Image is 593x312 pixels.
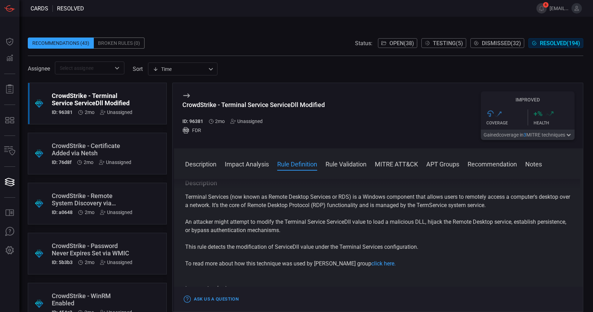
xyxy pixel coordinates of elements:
[1,174,18,190] button: Cards
[182,118,203,124] h5: ID: 96381
[421,38,466,48] button: Testing(5)
[470,38,524,48] button: Dismissed(32)
[375,159,418,168] button: MITRE ATT&CK
[1,205,18,221] button: Rule Catalog
[85,210,94,215] span: Jun 22, 2025 2:38 AM
[52,192,132,207] div: CrowdStrike - Remote System Discovery via Query.exe
[100,210,132,215] div: Unassigned
[433,40,463,47] span: Testing ( 5 )
[481,130,575,140] button: Gainedcoverage in3MITRE techniques
[525,159,542,168] button: Notes
[57,5,84,12] span: resolved
[52,292,132,307] div: CrowdStrike - WinRM Enabled
[1,33,18,50] button: Dashboard
[534,109,543,118] h3: + %
[85,260,94,265] span: Jun 15, 2025 1:38 AM
[185,243,572,251] p: This rule detects the modification of ServiceDll value under the Terminal Services configuration.
[52,242,132,257] div: CrowdStrike - Password Never Expires Set via WMIC
[185,159,216,168] button: Description
[133,66,143,72] label: sort
[185,193,572,210] p: Terminal Services (now known as Remote Desktop Services or RDS) is a Windows component that allow...
[215,118,225,124] span: Jun 22, 2025 2:38 AM
[100,109,132,115] div: Unassigned
[225,159,269,168] button: Impact Analysis
[182,101,325,108] div: CrowdStrike - Terminal Service ServiceDll Modified
[52,92,132,107] div: CrowdStrike - Terminal Service ServiceDll Modified
[389,40,414,47] span: Open ( 38 )
[52,159,72,165] h5: ID: 76d8f
[277,159,317,168] button: Rule Definition
[468,159,517,168] button: Recommendation
[1,50,18,67] button: Detections
[1,223,18,240] button: Ask Us A Question
[536,3,547,14] button: 6
[85,109,94,115] span: Jun 22, 2025 2:38 AM
[355,40,372,47] span: Status:
[52,210,73,215] h5: ID: a0648
[543,2,549,8] span: 6
[52,260,73,265] h5: ID: 5b3b3
[52,109,73,115] h5: ID: 96381
[112,63,122,73] button: Open
[378,38,417,48] button: Open(38)
[1,81,18,98] button: Reports
[326,159,366,168] button: Rule Validation
[481,97,575,102] h5: Improved
[99,159,131,165] div: Unassigned
[534,121,575,125] div: Health
[100,260,132,265] div: Unassigned
[153,66,206,73] div: Time
[1,112,18,129] button: MITRE - Detection Posture
[94,38,145,49] div: Broken Rules (0)
[57,64,111,72] input: Select assignee
[1,143,18,159] button: Inventory
[185,285,572,293] h3: Impact Analysis
[524,132,526,138] span: 3
[31,5,48,12] span: Cards
[182,127,325,134] div: FDR
[230,118,263,124] div: Unassigned
[550,6,569,11] span: [EMAIL_ADDRESS][DOMAIN_NAME]
[371,260,396,267] a: click here.
[182,294,240,305] button: Ask Us a Question
[52,142,131,157] div: CrowdStrike - Certificate Added via Netsh
[486,121,528,125] div: Coverage
[185,218,572,235] p: An attacker might attempt to modify the Terminal Service ServiceDll value to load a malicious DLL...
[528,38,583,48] button: Resolved(194)
[426,159,459,168] button: APT Groups
[540,40,580,47] span: Resolved ( 194 )
[28,65,50,72] span: Assignee
[1,242,18,259] button: Preferences
[482,40,521,47] span: Dismissed ( 32 )
[185,260,572,268] p: To read more about how this technique was used by [PERSON_NAME] group
[28,38,94,49] div: Recommendations (43)
[84,159,93,165] span: Jun 22, 2025 2:38 AM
